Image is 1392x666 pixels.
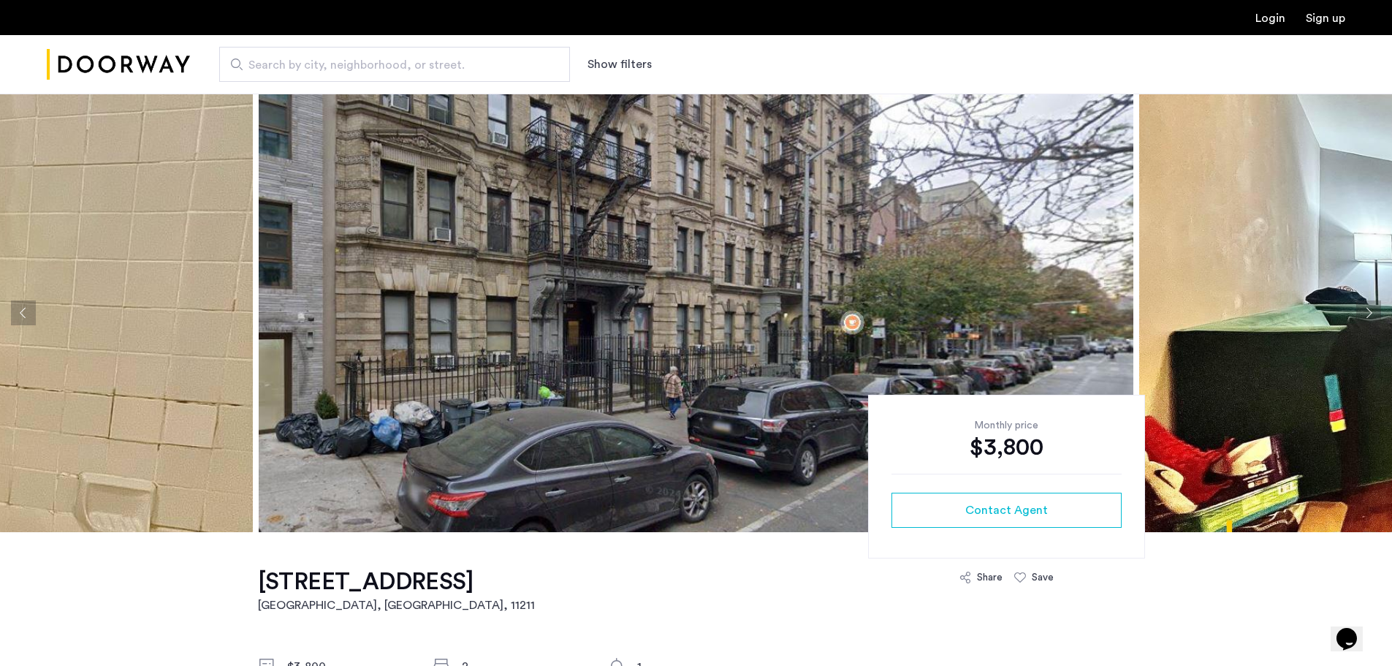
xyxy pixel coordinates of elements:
[1331,608,1377,651] iframe: chat widget
[258,567,535,597] h1: [STREET_ADDRESS]
[1356,300,1381,325] button: Next apartment
[47,37,190,92] img: logo
[1306,12,1345,24] a: Registration
[11,300,36,325] button: Previous apartment
[248,56,529,74] span: Search by city, neighborhood, or street.
[977,570,1003,585] div: Share
[891,433,1122,462] div: $3,800
[587,56,652,73] button: Show or hide filters
[259,94,1133,532] img: apartment
[965,502,1048,519] span: Contact Agent
[1032,570,1054,585] div: Save
[891,493,1122,528] button: button
[258,567,535,614] a: [STREET_ADDRESS][GEOGRAPHIC_DATA], [GEOGRAPHIC_DATA], 11211
[219,47,570,82] input: Apartment Search
[1255,12,1285,24] a: Login
[47,37,190,92] a: Cazamio Logo
[891,418,1122,433] div: Monthly price
[258,597,535,614] h2: [GEOGRAPHIC_DATA], [GEOGRAPHIC_DATA] , 11211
